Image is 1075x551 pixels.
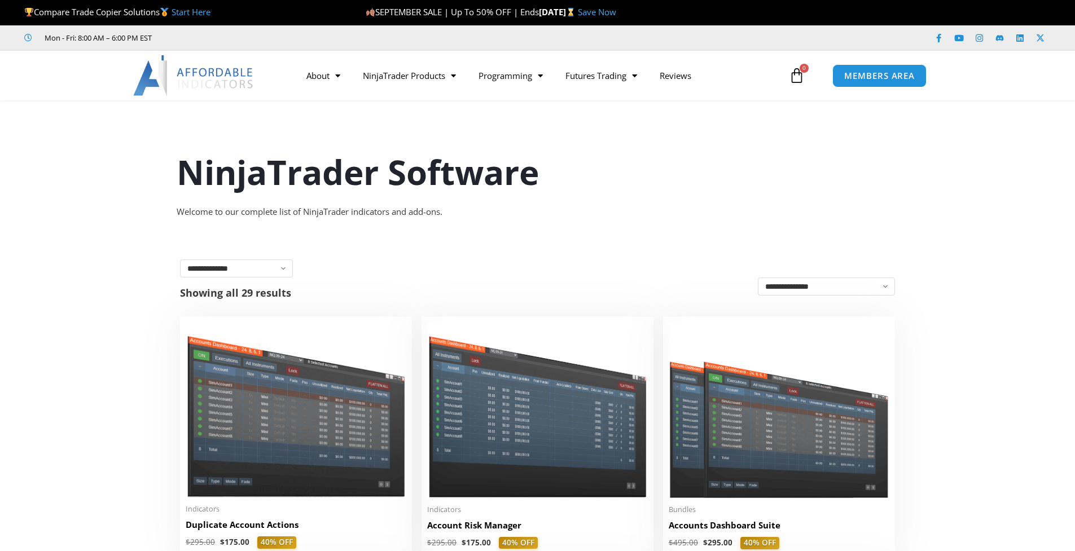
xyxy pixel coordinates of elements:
span: $ [703,537,708,548]
span: 0 [800,64,809,73]
span: 40% OFF [499,537,538,549]
bdi: 295.00 [427,537,457,548]
span: Indicators [186,504,406,514]
bdi: 175.00 [462,537,491,548]
span: $ [669,537,673,548]
a: Accounts Dashboard Suite [669,519,889,537]
h1: NinjaTrader Software [177,148,899,196]
strong: [DATE] [539,6,578,17]
span: $ [220,537,225,547]
a: 0 [772,59,822,92]
span: Indicators [427,505,648,514]
a: Reviews [648,63,703,89]
bdi: 495.00 [669,537,698,548]
h2: Accounts Dashboard Suite [669,519,889,531]
span: $ [427,537,432,548]
h2: Account Risk Manager [427,519,648,531]
img: Accounts Dashboard Suite [669,322,889,498]
a: Programming [467,63,554,89]
span: $ [462,537,466,548]
img: LogoAI | Affordable Indicators – NinjaTrader [133,55,255,96]
a: Duplicate Account Actions [186,519,406,536]
a: Account Risk Manager [427,519,648,537]
a: NinjaTrader Products [352,63,467,89]
bdi: 295.00 [186,537,215,547]
p: Showing all 29 results [180,288,291,298]
span: Bundles [669,505,889,514]
a: Start Here [172,6,210,17]
img: 🏆 [25,8,33,16]
span: MEMBERS AREA [844,72,915,80]
iframe: Customer reviews powered by Trustpilot [168,32,337,43]
h2: Duplicate Account Actions [186,519,406,531]
img: 🥇 [160,8,169,16]
nav: Menu [295,63,786,89]
span: 40% OFF [257,536,296,549]
a: Save Now [578,6,616,17]
span: SEPTEMBER SALE | Up To 50% OFF | Ends [366,6,539,17]
span: Mon - Fri: 8:00 AM – 6:00 PM EST [42,31,152,45]
span: Compare Trade Copier Solutions [24,6,210,17]
img: Account Risk Manager [427,322,648,497]
span: 40% OFF [740,537,779,549]
select: Shop order [758,277,895,296]
img: Duplicate Account Actions [186,322,406,497]
a: About [295,63,352,89]
bdi: 175.00 [220,537,249,547]
a: MEMBERS AREA [832,64,927,87]
a: Futures Trading [554,63,648,89]
img: 🍂 [366,8,375,16]
img: ⌛ [567,8,575,16]
bdi: 295.00 [703,537,732,548]
span: $ [186,537,190,547]
div: Welcome to our complete list of NinjaTrader indicators and add-ons. [177,204,899,220]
